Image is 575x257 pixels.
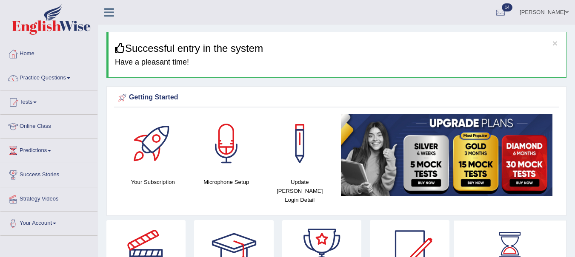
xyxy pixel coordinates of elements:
[267,178,332,204] h4: Update [PERSON_NAME] Login Detail
[0,42,97,63] a: Home
[341,114,553,196] img: small5.jpg
[552,39,558,48] button: ×
[115,58,560,67] h4: Have a pleasant time!
[0,115,97,136] a: Online Class
[0,139,97,160] a: Predictions
[0,187,97,209] a: Strategy Videos
[115,43,560,54] h3: Successful entry in the system
[0,90,97,112] a: Tests
[502,3,512,11] span: 14
[0,212,97,233] a: Your Account
[0,163,97,184] a: Success Stories
[116,91,557,104] div: Getting Started
[194,178,259,186] h4: Microphone Setup
[0,66,97,88] a: Practice Questions
[120,178,186,186] h4: Your Subscription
